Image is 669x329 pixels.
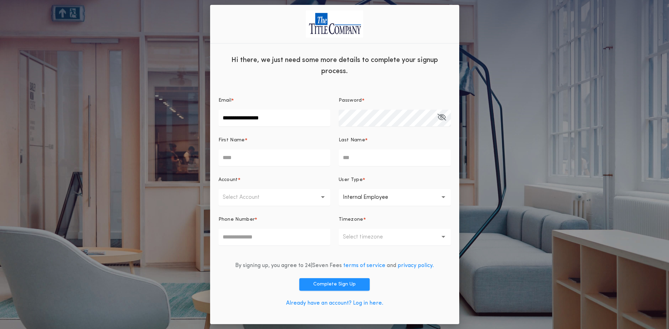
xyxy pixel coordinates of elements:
input: Last Name* [339,149,451,166]
a: Already have an account? Log in here. [286,300,383,306]
p: Phone Number [218,216,255,223]
div: Hi there, we just need some more details to complete your signup process. [210,49,459,80]
input: Email* [218,110,331,126]
input: First Name* [218,149,331,166]
a: terms of service [343,263,385,268]
button: Select timezone [339,229,451,245]
input: Phone Number* [218,229,331,245]
button: Internal Employee [339,189,451,206]
p: Timezone [339,216,363,223]
div: By signing up, you agree to 24|Seven Fees and [235,261,434,270]
img: logo [306,10,363,37]
p: Internal Employee [343,193,399,202]
p: Password [339,97,362,104]
p: Last Name [339,137,365,144]
p: First Name [218,137,245,144]
p: Select timezone [343,233,394,241]
button: Select Account [218,189,331,206]
p: User Type [339,177,363,183]
p: Email [218,97,232,104]
p: Select Account [223,193,271,202]
a: privacy policy. [398,263,434,268]
button: Complete Sign Up [299,278,370,291]
p: Account [218,177,238,183]
button: Password* [437,110,446,126]
input: Password* [339,110,451,126]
